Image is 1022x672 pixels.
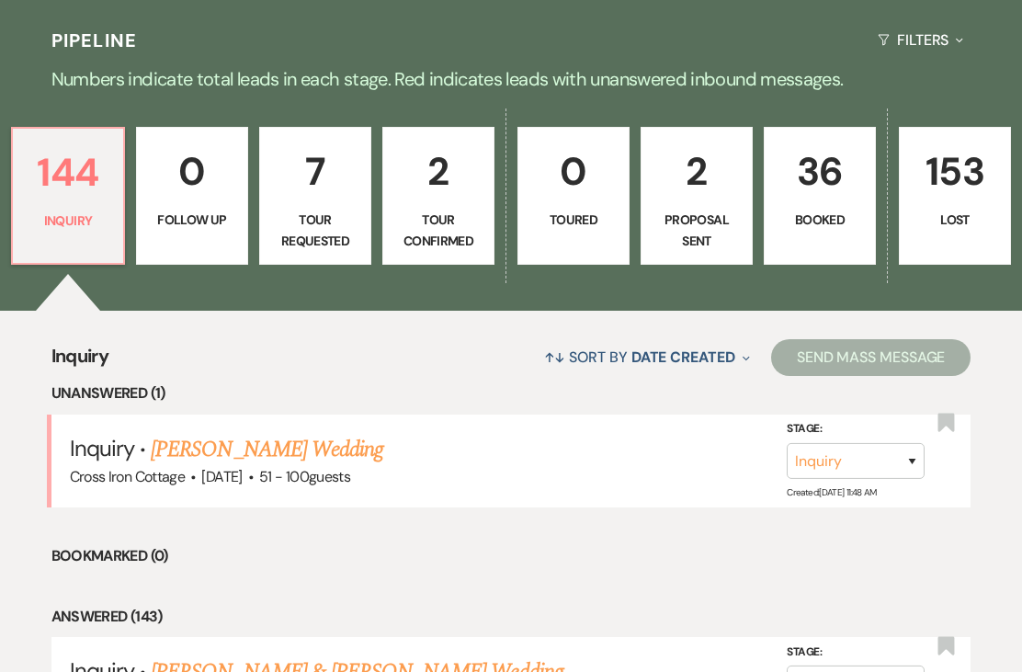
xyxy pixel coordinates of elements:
a: 36Booked [764,127,876,265]
p: Proposal Sent [653,210,741,251]
li: Unanswered (1) [51,382,971,405]
h3: Pipeline [51,28,138,53]
button: Sort By Date Created [537,333,757,382]
a: [PERSON_NAME] Wedding [151,433,383,466]
button: Filters [870,16,971,64]
label: Stage: [787,643,925,663]
p: Booked [776,210,864,230]
p: 0 [148,141,236,202]
p: Lost [911,210,999,230]
p: 144 [24,142,112,203]
span: Date Created [631,347,735,367]
a: 2Tour Confirmed [382,127,494,265]
a: 153Lost [899,127,1011,265]
p: 2 [394,141,483,202]
a: 7Tour Requested [259,127,371,265]
button: Send Mass Message [771,339,971,376]
span: Inquiry [51,342,109,382]
li: Answered (143) [51,605,971,629]
p: Follow Up [148,210,236,230]
span: ↑↓ [544,347,566,367]
a: 0Follow Up [136,127,248,265]
p: 153 [911,141,999,202]
a: 144Inquiry [11,127,125,265]
p: Tour Confirmed [394,210,483,251]
li: Bookmarked (0) [51,544,971,568]
span: Created: [DATE] 11:48 AM [787,486,876,498]
span: 51 - 100 guests [259,467,350,486]
p: 7 [271,141,359,202]
span: Inquiry [70,434,134,462]
p: 0 [529,141,618,202]
p: Toured [529,210,618,230]
a: 2Proposal Sent [641,127,753,265]
p: 2 [653,141,741,202]
p: Tour Requested [271,210,359,251]
p: Inquiry [24,211,112,231]
p: 36 [776,141,864,202]
span: Cross Iron Cottage [70,467,185,486]
span: [DATE] [201,467,242,486]
a: 0Toured [517,127,630,265]
label: Stage: [787,419,925,439]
